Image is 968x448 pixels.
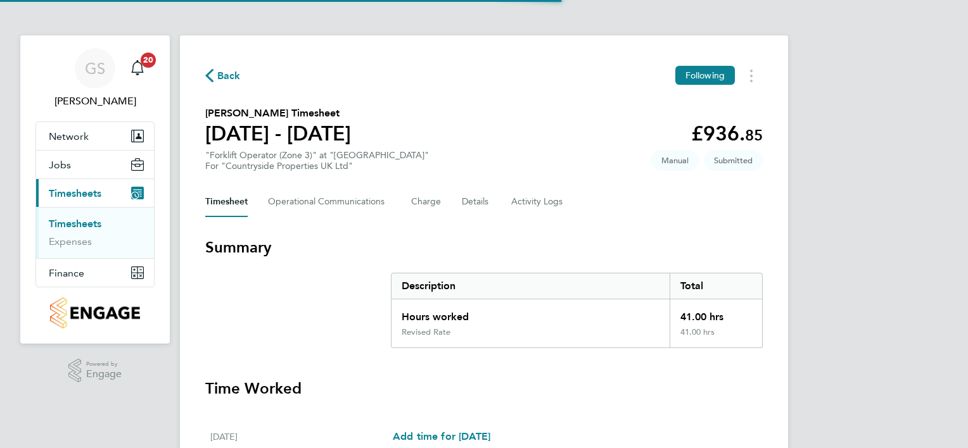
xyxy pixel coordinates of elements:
button: Charge [411,187,442,217]
button: Following [675,66,735,85]
div: Timesheets [36,207,154,258]
div: Description [392,273,670,299]
div: 41.00 hrs [670,327,762,347]
button: Details [462,187,491,217]
h2: [PERSON_NAME] Timesheet [205,106,351,121]
h3: Summary [205,237,763,258]
span: Gurraj Singh [35,94,155,109]
div: Summary [391,273,763,348]
div: Total [670,273,762,299]
span: Back [217,68,241,84]
span: Network [49,130,89,142]
button: Timesheets Menu [740,66,763,85]
span: Following [685,70,725,81]
button: Jobs [36,151,154,178]
a: 20 [125,48,150,89]
a: Timesheets [49,218,101,230]
h1: [DATE] - [DATE] [205,121,351,146]
div: Revised Rate [402,327,450,337]
div: 41.00 hrs [670,299,762,327]
button: Finance [36,259,154,287]
span: This timesheet is Submitted. [704,150,763,171]
span: Finance [49,267,84,279]
button: Timesheet [205,187,248,217]
div: Hours worked [392,299,670,327]
button: Back [205,68,241,84]
span: GS [85,60,105,77]
img: countryside-properties-logo-retina.png [50,297,139,328]
button: Timesheets [36,179,154,207]
button: Activity Logs [511,187,564,217]
a: GS[PERSON_NAME] [35,48,155,109]
a: Go to home page [35,297,155,328]
span: Engage [86,369,122,380]
span: Timesheets [49,187,101,199]
a: Powered byEngage [68,359,122,383]
div: For "Countryside Properties UK Ltd" [205,161,429,171]
span: Powered by [86,359,122,370]
a: Add time for [DATE] [393,429,490,444]
h3: Time Worked [205,378,763,399]
nav: Main navigation [20,35,170,344]
span: Jobs [49,159,71,171]
span: 20 [141,53,156,68]
div: "Forklift Operator (Zone 3)" at "[GEOGRAPHIC_DATA]" [205,150,429,171]
span: Add time for [DATE] [393,430,490,442]
span: 85 [745,126,763,144]
span: This timesheet was manually created. [651,150,699,171]
app-decimal: £936. [691,121,763,146]
button: Network [36,122,154,150]
button: Operational Communications [268,187,391,217]
a: Expenses [49,235,92,247]
div: [DATE] [210,429,393,444]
